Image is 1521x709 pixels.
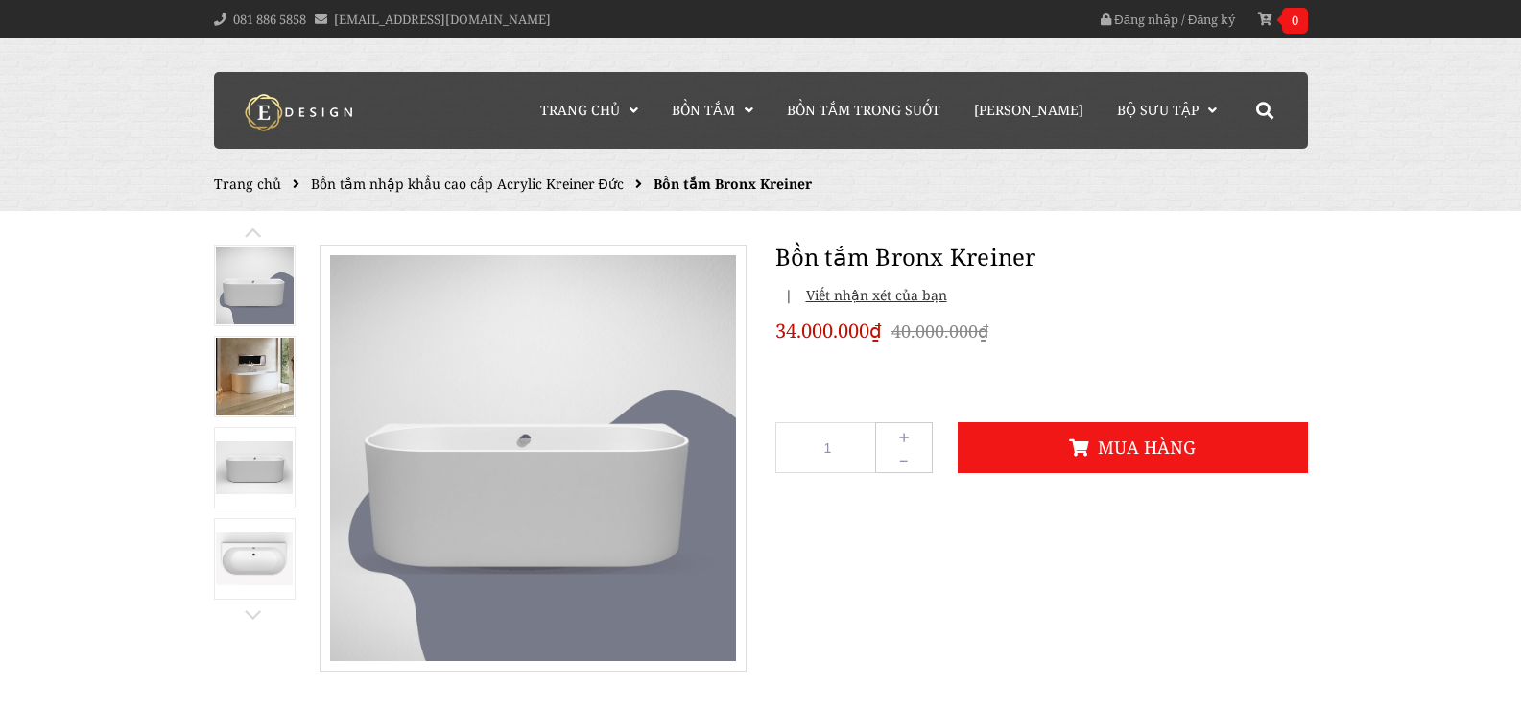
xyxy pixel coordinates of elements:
a: Bồn Tắm Trong Suốt [772,72,955,149]
del: 40.000.000₫ [891,319,988,343]
span: Bồn tắm Bronx Kreiner [654,175,812,193]
img: logo Kreiner Germany - Edesign Interior [228,93,372,131]
img: Bồn tắm Bronx Kreiner [216,532,294,584]
button: - [875,445,933,473]
a: Bồn Tắm [657,72,768,149]
img: Bồn tắm Bronx Kreiner [216,441,294,493]
span: Trang chủ [540,101,620,119]
a: 081 886 5858 [233,11,306,28]
span: Bộ Sưu Tập [1117,101,1199,119]
span: [PERSON_NAME] [974,101,1083,119]
span: 34.000.000₫ [775,317,882,345]
span: Bồn Tắm [672,101,735,119]
button: Mua hàng [958,422,1308,473]
span: / [1181,11,1185,28]
a: [PERSON_NAME] [960,72,1098,149]
a: Trang chủ [214,175,281,193]
button: + [875,422,933,450]
a: [EMAIL_ADDRESS][DOMAIN_NAME] [334,11,551,28]
a: Bộ Sưu Tập [1103,72,1231,149]
span: | [785,286,793,304]
a: Bồn tắm nhập khẩu cao cấp Acrylic Kreiner Đức [311,175,624,193]
h1: Bồn tắm Bronx Kreiner [775,240,1308,274]
span: Bồn Tắm Trong Suốt [787,101,940,119]
span: 0 [1282,8,1308,34]
span: Viết nhận xét của bạn [796,286,947,304]
img: Bồn tắm Bronx Kreiner [216,247,294,324]
img: Bồn tắm Bronx Kreiner [216,338,294,415]
a: Trang chủ [526,72,653,149]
